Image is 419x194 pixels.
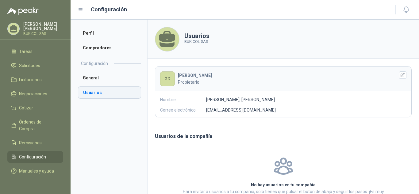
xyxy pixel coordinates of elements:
[7,7,39,15] img: Logo peakr
[19,119,57,132] span: Órdenes de Compra
[19,154,46,160] span: Configuración
[91,5,127,14] h1: Configuración
[206,96,275,103] p: [PERSON_NAME], [PERSON_NAME]
[19,48,33,55] span: Tareas
[81,60,108,67] h2: Configuración
[176,181,390,188] h2: No hay usuarios en tu compañía
[178,73,212,78] b: [PERSON_NAME]
[19,90,47,97] span: Negociaciones
[23,22,63,31] p: [PERSON_NAME] [PERSON_NAME]
[7,60,63,71] a: Solicitudes
[155,132,412,140] h3: Usuarios de la compañía
[160,96,206,103] p: Nombre:
[78,42,141,54] a: Compradores
[19,76,42,83] span: Licitaciones
[7,46,63,57] a: Tareas
[78,72,141,84] a: General
[78,27,141,39] a: Perfil
[160,71,175,86] div: GD
[7,165,63,177] a: Manuales y ayuda
[184,33,209,39] h1: Usuarios
[78,86,141,99] a: Usuarios
[184,39,209,45] p: BUK COL SAS
[7,74,63,86] a: Licitaciones
[7,137,63,149] a: Remisiones
[7,151,63,163] a: Configuración
[178,79,385,86] p: Propietario
[19,139,42,146] span: Remisiones
[206,107,276,113] p: [EMAIL_ADDRESS][DOMAIN_NAME]
[19,105,33,111] span: Cotizar
[7,88,63,100] a: Negociaciones
[7,116,63,135] a: Órdenes de Compra
[23,32,63,36] p: BUK COL SAS
[19,168,54,174] span: Manuales y ayuda
[7,102,63,114] a: Cotizar
[19,62,40,69] span: Solicitudes
[160,107,206,113] p: Correo electrónico:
